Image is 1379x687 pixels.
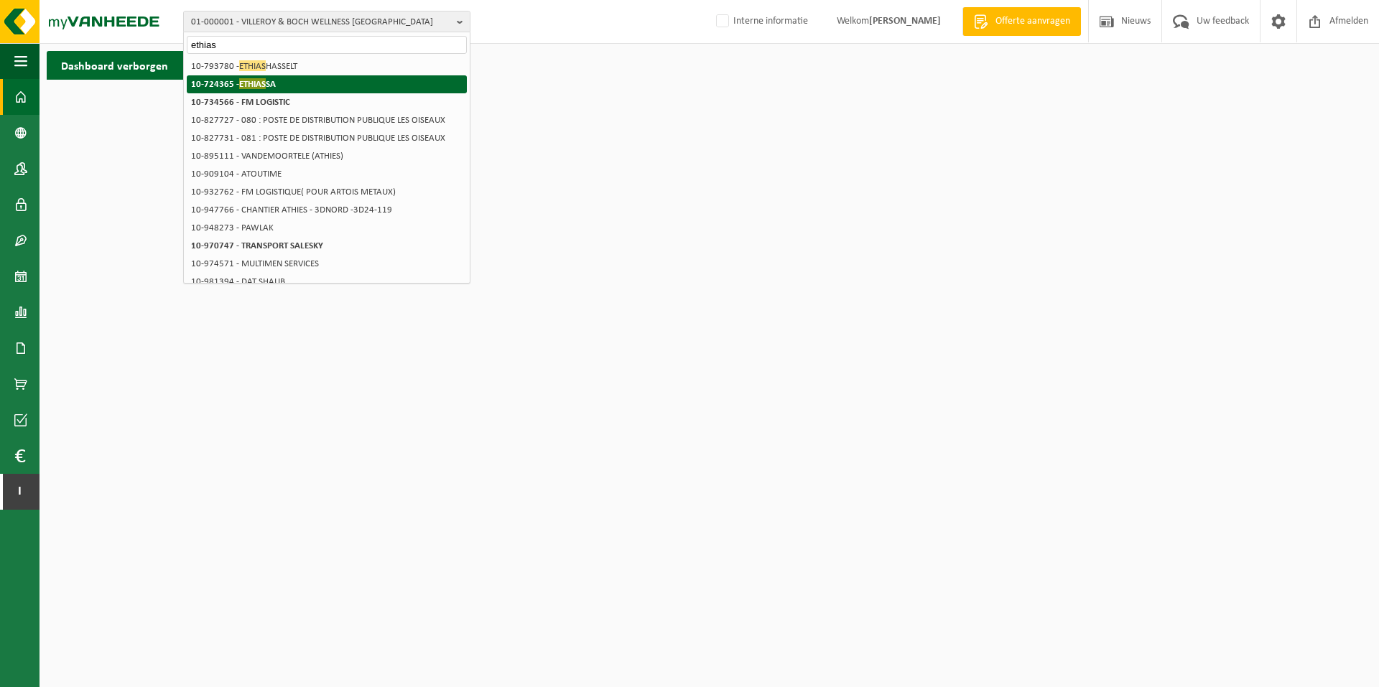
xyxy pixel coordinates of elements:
li: 10-895111 - VANDEMOORTELE (ATHIES) [187,147,467,165]
li: 10-827731 - 081 : POSTE DE DISTRIBUTION PUBLIQUE LES OISEAUX [187,129,467,147]
button: 01-000001 - VILLEROY & BOCH WELLNESS [GEOGRAPHIC_DATA] [183,11,470,32]
li: 10-974571 - MULTIMEN SERVICES [187,255,467,273]
strong: 10-970747 - TRANSPORT SALESKY [191,241,323,251]
h2: Dashboard verborgen [47,51,182,79]
input: Zoeken naar gekoppelde vestigingen [187,36,467,54]
li: 10-948273 - PAWLAK [187,219,467,237]
li: 10-932762 - FM LOGISTIQUE( POUR ARTOIS METAUX) [187,183,467,201]
span: ETHIAS [239,78,266,89]
li: 10-909104 - ATOUTIME [187,165,467,183]
span: Offerte aanvragen [992,14,1074,29]
li: 10-827727 - 080 : POSTE DE DISTRIBUTION PUBLIQUE LES OISEAUX [187,111,467,129]
label: Interne informatie [713,11,808,32]
strong: 10-724365 - SA [191,78,276,89]
li: 10-947766 - CHANTIER ATHIES - 3DNORD -3D24-119 [187,201,467,219]
span: I [14,474,25,510]
a: Offerte aanvragen [962,7,1081,36]
li: 10-793780 - HASSELT [187,57,467,75]
span: ETHIAS [239,60,266,71]
strong: 10-734566 - FM LOGISTIC [191,98,290,107]
span: 01-000001 - VILLEROY & BOCH WELLNESS [GEOGRAPHIC_DATA] [191,11,451,33]
li: 10-981394 - DAT SHAUB [187,273,467,291]
strong: [PERSON_NAME] [869,16,941,27]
